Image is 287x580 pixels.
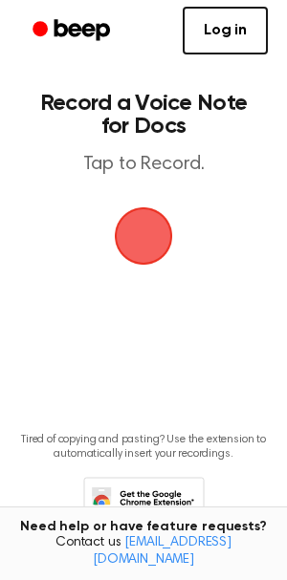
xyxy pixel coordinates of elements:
a: Beep [19,12,127,50]
a: [EMAIL_ADDRESS][DOMAIN_NAME] [93,536,232,567]
p: Tap to Record. [34,153,253,177]
img: Beep Logo [115,207,172,265]
a: Log in [183,7,268,54]
span: Contact us [11,535,276,569]
h1: Record a Voice Note for Docs [34,92,253,138]
p: Tired of copying and pasting? Use the extension to automatically insert your recordings. [15,433,272,462]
